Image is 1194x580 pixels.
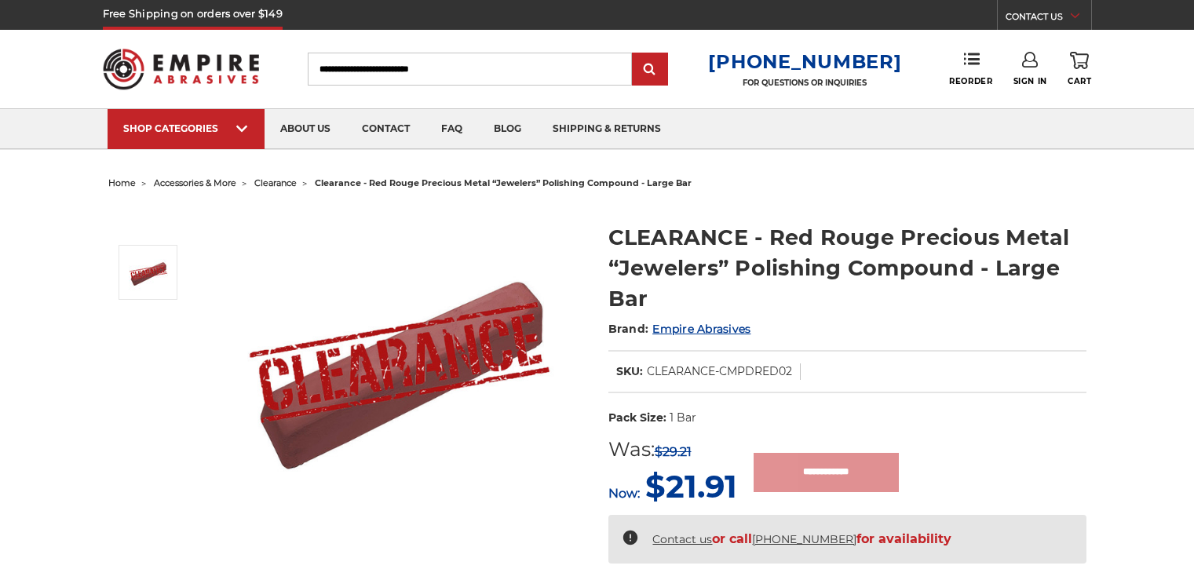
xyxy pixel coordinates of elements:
[243,206,557,520] img: CLEARANCE - Red Rouge Precious Metal “Jewelers” Polishing Compound - Large Bar
[752,532,856,546] a: [PHONE_NUMBER]
[645,467,737,505] span: $21.91
[708,78,901,88] p: FOR QUESTIONS OR INQUIRIES
[315,177,692,188] span: clearance - red rouge precious metal “jewelers” polishing compound - large bar
[1068,52,1091,86] a: Cart
[949,52,992,86] a: Reorder
[254,177,297,188] a: clearance
[123,122,249,134] div: SHOP CATEGORIES
[608,486,640,501] span: Now:
[608,222,1086,314] h1: CLEARANCE - Red Rouge Precious Metal “Jewelers” Polishing Compound - Large Bar
[616,363,643,380] dt: SKU:
[652,532,712,546] a: Contact us
[154,177,236,188] a: accessories & more
[346,109,425,149] a: contact
[608,322,649,336] span: Brand:
[652,523,951,555] span: or call for availability
[108,177,136,188] a: home
[608,435,737,465] div: Was:
[652,322,750,336] a: Empire Abrasives
[537,109,677,149] a: shipping & returns
[265,109,346,149] a: about us
[129,253,168,292] img: CLEARANCE - Red Rouge Precious Metal “Jewelers” Polishing Compound - Large Bar
[655,444,692,459] span: $29.21
[1006,8,1091,30] a: CONTACT US
[708,50,901,73] a: [PHONE_NUMBER]
[1068,76,1091,86] span: Cart
[103,38,260,100] img: Empire Abrasives
[670,410,696,426] dd: 1 Bar
[647,363,792,380] dd: CLEARANCE-CMPDRED02
[949,76,992,86] span: Reorder
[1013,76,1047,86] span: Sign In
[478,109,537,149] a: blog
[608,410,666,426] dt: Pack Size:
[634,54,666,86] input: Submit
[425,109,478,149] a: faq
